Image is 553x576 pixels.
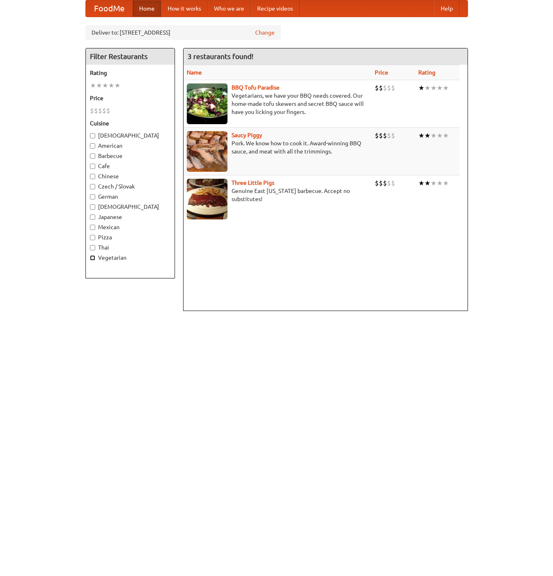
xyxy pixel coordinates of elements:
img: saucy.jpg [187,131,227,172]
img: tofuparadise.jpg [187,83,227,124]
label: Barbecue [90,152,170,160]
label: Cafe [90,162,170,170]
label: [DEMOGRAPHIC_DATA] [90,131,170,140]
h5: Price [90,94,170,102]
li: ★ [431,83,437,92]
h5: Cuisine [90,119,170,127]
li: $ [383,179,387,188]
label: American [90,142,170,150]
input: [DEMOGRAPHIC_DATA] [90,133,95,138]
li: $ [391,131,395,140]
input: German [90,194,95,199]
a: FoodMe [86,0,133,17]
li: ★ [431,179,437,188]
label: Czech / Slovak [90,182,170,191]
li: $ [383,131,387,140]
li: ★ [418,131,424,140]
li: $ [387,131,391,140]
label: Thai [90,243,170,252]
li: $ [391,179,395,188]
li: $ [102,106,106,115]
li: ★ [96,81,102,90]
input: Czech / Slovak [90,184,95,189]
label: Pizza [90,233,170,241]
a: Rating [418,69,435,76]
label: German [90,193,170,201]
p: Pork. We know how to cook it. Award-winning BBQ sauce, and meat with all the trimmings. [187,139,368,155]
li: ★ [443,179,449,188]
input: Japanese [90,215,95,220]
li: $ [383,83,387,92]
li: ★ [114,81,120,90]
input: Vegetarian [90,255,95,261]
label: [DEMOGRAPHIC_DATA] [90,203,170,211]
label: Mexican [90,223,170,231]
a: BBQ Tofu Paradise [232,84,280,91]
li: ★ [437,179,443,188]
li: $ [375,131,379,140]
label: Chinese [90,172,170,180]
p: Vegetarians, we have your BBQ needs covered. Our home-made tofu skewers and secret BBQ sauce will... [187,92,368,116]
li: ★ [424,131,431,140]
li: $ [379,131,383,140]
li: ★ [102,81,108,90]
input: [DEMOGRAPHIC_DATA] [90,204,95,210]
label: Vegetarian [90,254,170,262]
a: Home [133,0,161,17]
li: ★ [418,83,424,92]
li: $ [106,106,110,115]
li: ★ [418,179,424,188]
li: $ [94,106,98,115]
li: ★ [437,131,443,140]
a: Recipe videos [251,0,299,17]
a: Help [434,0,459,17]
a: Change [255,28,275,37]
input: Barbecue [90,153,95,159]
li: ★ [443,131,449,140]
li: ★ [431,131,437,140]
li: $ [90,106,94,115]
input: Cafe [90,164,95,169]
li: ★ [90,81,96,90]
a: Who we are [208,0,251,17]
li: ★ [424,179,431,188]
input: Thai [90,245,95,250]
input: Pizza [90,235,95,240]
li: $ [98,106,102,115]
li: $ [391,83,395,92]
h5: Rating [90,69,170,77]
a: Price [375,69,388,76]
div: Deliver to: [STREET_ADDRESS] [85,25,281,40]
a: How it works [161,0,208,17]
a: Three Little Pigs [232,180,274,186]
li: $ [375,83,379,92]
li: $ [375,179,379,188]
label: Japanese [90,213,170,221]
input: Chinese [90,174,95,179]
li: $ [379,179,383,188]
img: littlepigs.jpg [187,179,227,219]
p: Genuine East [US_STATE] barbecue. Accept no substitutes! [187,187,368,203]
li: ★ [437,83,443,92]
ng-pluralize: 3 restaurants found! [188,53,254,60]
input: Mexican [90,225,95,230]
a: Name [187,69,202,76]
h4: Filter Restaurants [86,48,175,65]
li: ★ [443,83,449,92]
li: $ [379,83,383,92]
li: $ [387,179,391,188]
a: Saucy Piggy [232,132,262,138]
li: $ [387,83,391,92]
li: ★ [108,81,114,90]
li: ★ [424,83,431,92]
input: American [90,143,95,149]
